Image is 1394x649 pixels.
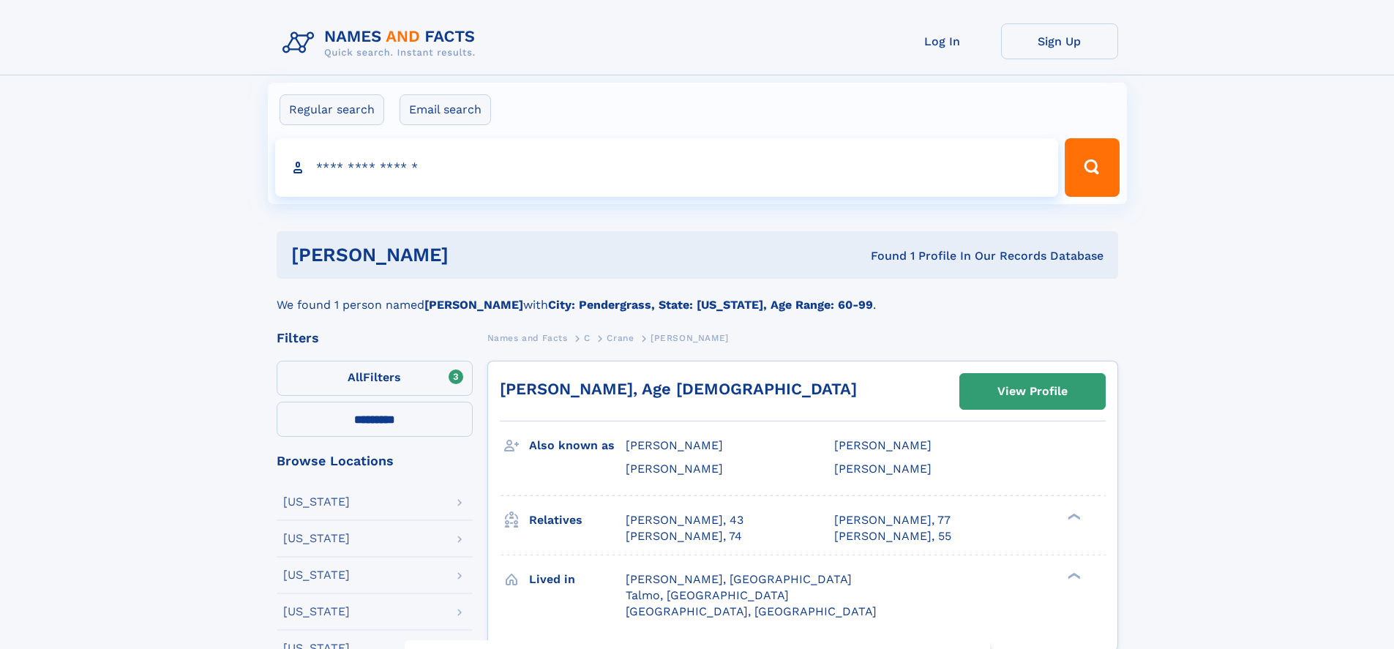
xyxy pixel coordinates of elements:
[291,246,660,264] h1: [PERSON_NAME]
[548,298,873,312] b: City: Pendergrass, State: [US_STATE], Age Range: 60-99
[834,512,951,528] a: [PERSON_NAME], 77
[960,374,1105,409] a: View Profile
[607,329,634,347] a: Crane
[283,569,350,581] div: [US_STATE]
[834,438,932,452] span: [PERSON_NAME]
[277,361,473,396] label: Filters
[626,588,789,602] span: Talmo, [GEOGRAPHIC_DATA]
[277,279,1118,314] div: We found 1 person named with .
[1064,511,1082,521] div: ❯
[626,528,742,544] a: [PERSON_NAME], 74
[626,604,877,618] span: [GEOGRAPHIC_DATA], [GEOGRAPHIC_DATA]
[277,331,473,345] div: Filters
[607,333,634,343] span: Crane
[997,375,1068,408] div: View Profile
[275,138,1059,197] input: search input
[1064,571,1082,580] div: ❯
[651,333,729,343] span: [PERSON_NAME]
[584,333,591,343] span: C
[400,94,491,125] label: Email search
[283,606,350,618] div: [US_STATE]
[348,370,363,384] span: All
[283,496,350,508] div: [US_STATE]
[277,23,487,63] img: Logo Names and Facts
[487,329,568,347] a: Names and Facts
[834,528,951,544] a: [PERSON_NAME], 55
[529,433,626,458] h3: Also known as
[584,329,591,347] a: C
[424,298,523,312] b: [PERSON_NAME]
[884,23,1001,59] a: Log In
[834,462,932,476] span: [PERSON_NAME]
[529,508,626,533] h3: Relatives
[659,248,1103,264] div: Found 1 Profile In Our Records Database
[500,380,857,398] a: [PERSON_NAME], Age [DEMOGRAPHIC_DATA]
[626,512,743,528] a: [PERSON_NAME], 43
[277,454,473,468] div: Browse Locations
[626,462,723,476] span: [PERSON_NAME]
[283,533,350,544] div: [US_STATE]
[1001,23,1118,59] a: Sign Up
[626,572,852,586] span: [PERSON_NAME], [GEOGRAPHIC_DATA]
[1065,138,1119,197] button: Search Button
[280,94,384,125] label: Regular search
[626,438,723,452] span: [PERSON_NAME]
[529,567,626,592] h3: Lived in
